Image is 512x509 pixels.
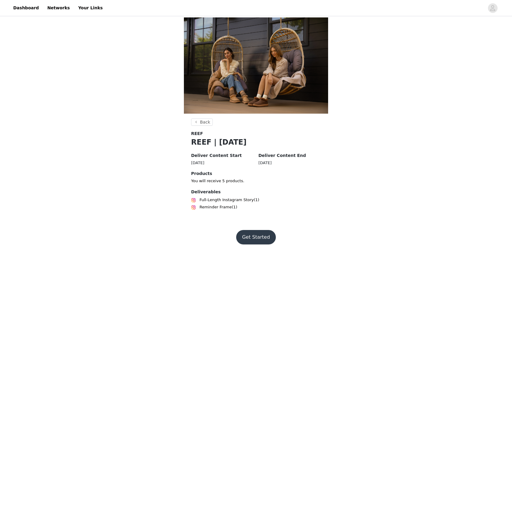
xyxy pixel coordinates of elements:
img: Instagram Icon [191,198,196,203]
span: Reminder Frame [200,204,232,210]
h4: Deliver Content End [258,152,321,159]
div: avatar [490,3,495,13]
span: (1) [232,204,237,210]
a: Your Links [75,1,106,15]
a: Networks [44,1,73,15]
span: REEF [191,130,203,137]
h1: REEF | [DATE] [191,137,321,148]
div: [DATE] [191,160,254,166]
span: Full-Length Instagram Story [200,197,254,203]
h4: Deliver Content Start [191,152,254,159]
img: Instagram Icon [191,205,196,210]
div: [DATE] [258,160,321,166]
a: Dashboard [10,1,42,15]
span: (1) [254,197,259,203]
h4: Deliverables [191,189,321,195]
img: campaign image [184,17,328,114]
button: Back [191,118,213,126]
p: You will receive 5 products. [191,178,321,184]
h4: Products [191,170,321,177]
button: Get Started [236,230,276,244]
